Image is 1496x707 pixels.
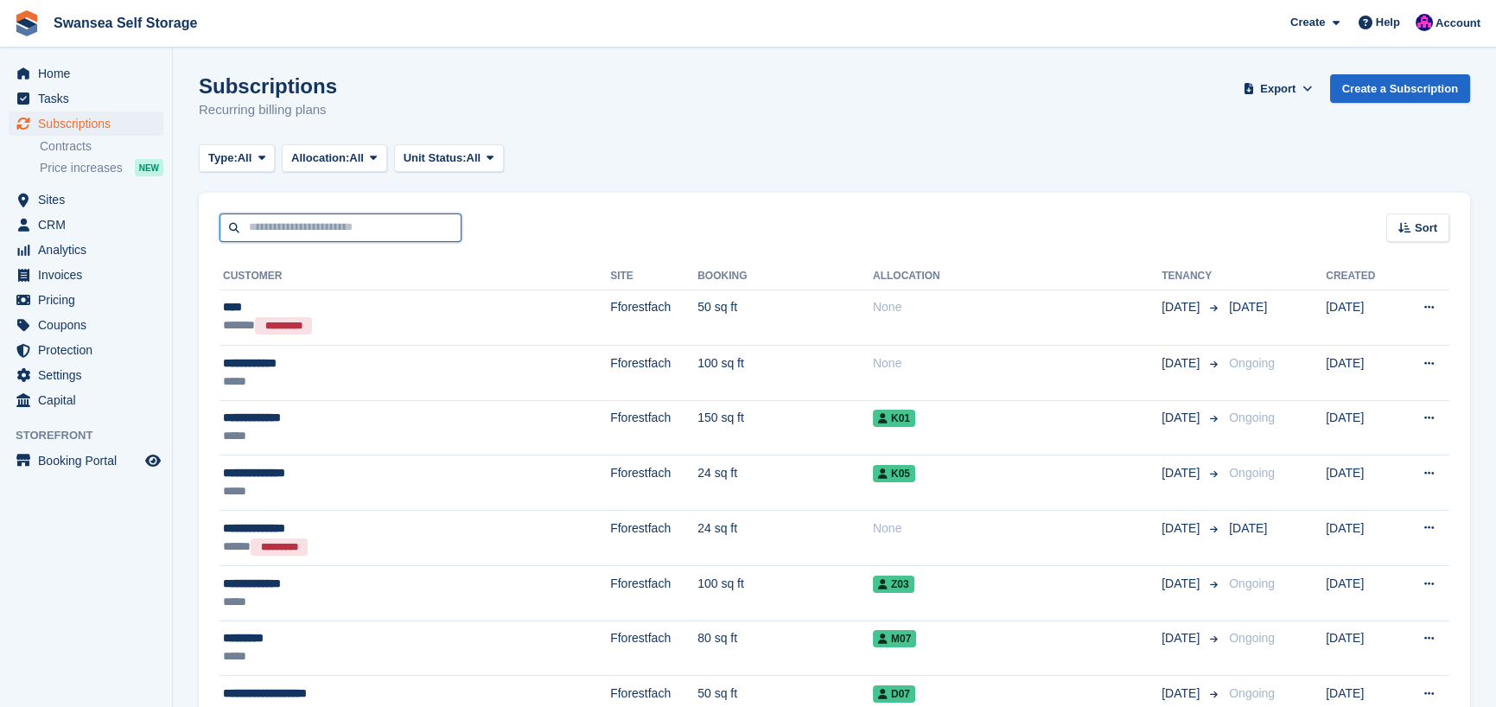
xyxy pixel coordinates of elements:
th: Site [610,263,697,290]
a: menu [9,86,163,111]
div: None [873,519,1162,538]
td: Fforestfach [610,290,697,345]
span: [DATE] [1162,409,1203,427]
span: Pricing [38,288,142,312]
a: Create a Subscription [1330,74,1470,103]
span: M07 [873,630,916,647]
span: Ongoing [1229,411,1275,424]
span: Create [1290,14,1325,31]
span: K01 [873,410,915,427]
span: Protection [38,338,142,362]
img: stora-icon-8386f47178a22dfd0bd8f6a31ec36ba5ce8667c1dd55bd0f319d3a0aa187defe.svg [14,10,40,36]
span: Ongoing [1229,576,1275,590]
span: K05 [873,465,915,482]
a: Contracts [40,138,163,155]
a: menu [9,238,163,262]
span: [DATE] [1229,521,1267,535]
a: Price increases NEW [40,158,163,177]
span: Price increases [40,160,123,176]
span: Ongoing [1229,356,1275,370]
span: All [238,150,252,167]
span: Storefront [16,427,172,444]
td: [DATE] [1326,621,1397,676]
button: Unit Status: All [394,144,504,173]
a: menu [9,288,163,312]
th: Booking [697,263,873,290]
a: Preview store [143,450,163,471]
span: [DATE] [1162,464,1203,482]
td: Fforestfach [610,400,697,455]
div: None [873,298,1162,316]
a: menu [9,449,163,473]
td: Fforestfach [610,346,697,401]
span: Help [1376,14,1400,31]
span: Coupons [38,313,142,337]
img: Donna Davies [1416,14,1433,31]
a: menu [9,111,163,136]
a: Swansea Self Storage [47,9,204,37]
span: [DATE] [1162,519,1203,538]
td: [DATE] [1326,510,1397,565]
p: Recurring billing plans [199,100,337,120]
span: [DATE] [1162,575,1203,593]
span: Type: [208,150,238,167]
a: menu [9,263,163,287]
button: Export [1240,74,1316,103]
span: Capital [38,388,142,412]
td: [DATE] [1326,346,1397,401]
span: [DATE] [1229,300,1267,314]
td: [DATE] [1326,290,1397,345]
span: Account [1436,15,1480,32]
span: Settings [38,363,142,387]
h1: Subscriptions [199,74,337,98]
span: Unit Status: [404,150,467,167]
a: menu [9,313,163,337]
span: [DATE] [1162,629,1203,647]
span: D07 [873,685,915,703]
span: Export [1260,80,1295,98]
td: 50 sq ft [697,290,873,345]
span: All [349,150,364,167]
td: 150 sq ft [697,400,873,455]
span: CRM [38,213,142,237]
a: menu [9,388,163,412]
span: Ongoing [1229,686,1275,700]
a: menu [9,363,163,387]
button: Allocation: All [282,144,387,173]
td: 24 sq ft [697,510,873,565]
span: Invoices [38,263,142,287]
button: Type: All [199,144,275,173]
div: NEW [135,159,163,176]
span: [DATE] [1162,354,1203,373]
span: Booking Portal [38,449,142,473]
td: Fforestfach [610,510,697,565]
td: Fforestfach [610,455,697,511]
td: 80 sq ft [697,621,873,676]
td: [DATE] [1326,455,1397,511]
div: None [873,354,1162,373]
a: menu [9,213,163,237]
a: menu [9,61,163,86]
a: menu [9,188,163,212]
td: Fforestfach [610,621,697,676]
td: 100 sq ft [697,566,873,621]
span: Analytics [38,238,142,262]
th: Allocation [873,263,1162,290]
span: Home [38,61,142,86]
a: menu [9,338,163,362]
span: Sites [38,188,142,212]
td: 100 sq ft [697,346,873,401]
span: [DATE] [1162,685,1203,703]
td: Fforestfach [610,566,697,621]
th: Tenancy [1162,263,1222,290]
td: 24 sq ft [697,455,873,511]
span: Tasks [38,86,142,111]
span: Allocation: [291,150,349,167]
td: [DATE] [1326,566,1397,621]
span: Ongoing [1229,466,1275,480]
th: Created [1326,263,1397,290]
span: Sort [1415,220,1437,237]
td: [DATE] [1326,400,1397,455]
span: Subscriptions [38,111,142,136]
span: All [467,150,481,167]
